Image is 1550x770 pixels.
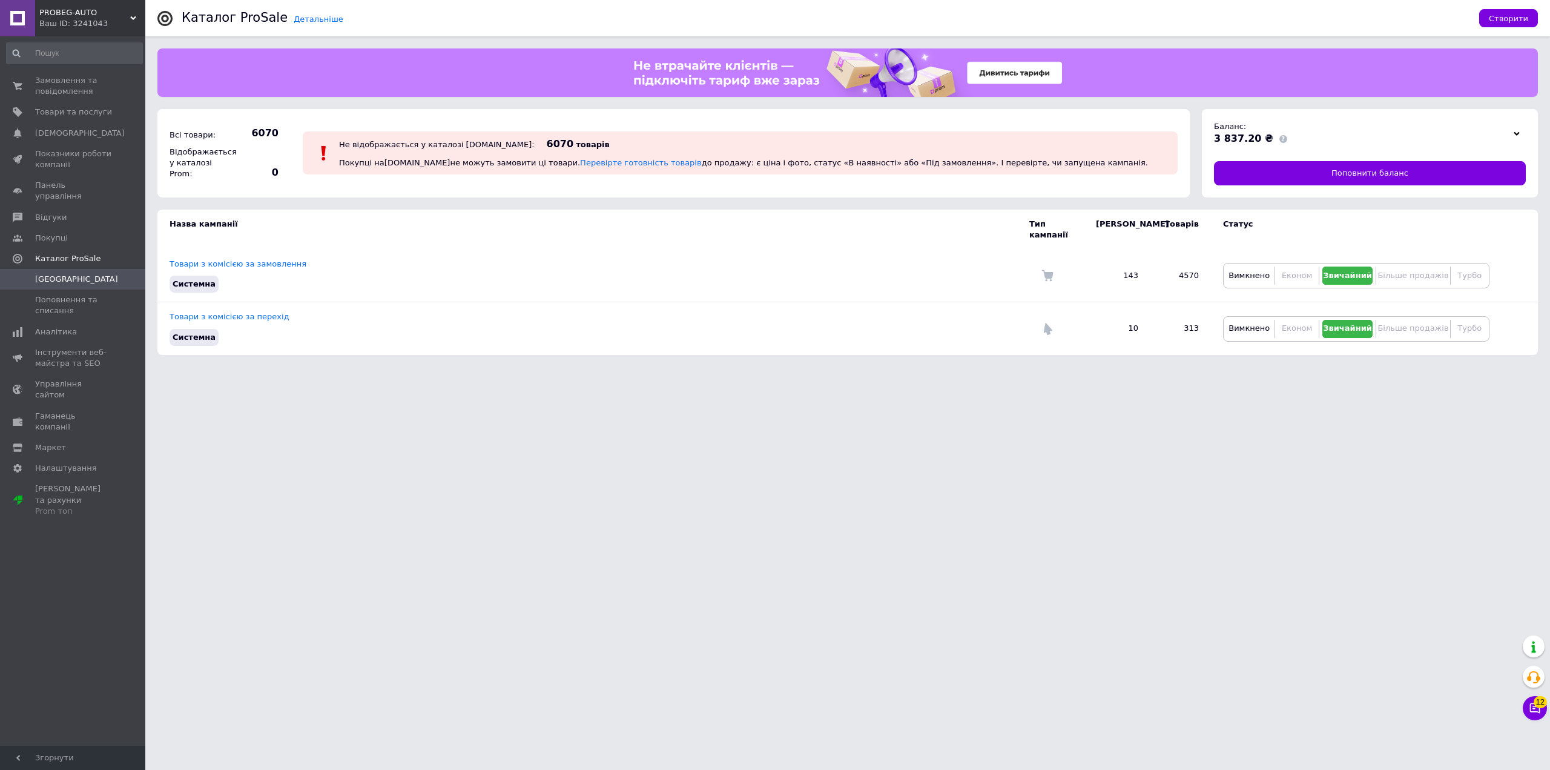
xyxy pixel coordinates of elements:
span: Більше продажів [1377,324,1448,333]
div: Ваш ID: 3241043 [39,18,145,29]
div: Prom топ [35,506,112,517]
span: [PERSON_NAME] та рахунки [35,483,112,517]
button: Економ [1278,320,1315,338]
td: [PERSON_NAME] [1084,210,1150,250]
button: Більше продажів [1379,267,1446,285]
img: 6677453955_w2048_h2048_1536h160_ne_vtrachajte_kl__it_tarif_vzhe_zaraz_1.png [615,48,1080,97]
button: Вимкнено [1227,320,1271,338]
span: PROBEG-AUTO [39,7,130,18]
button: Звичайний [1322,267,1373,285]
div: Каталог ProSale [182,12,288,24]
input: Пошук [6,42,143,64]
td: 313 [1150,302,1211,355]
span: Показники роботи компанії [35,148,112,170]
td: 143 [1084,250,1150,302]
span: Вимкнено [1228,271,1270,280]
span: Інструменти веб-майстра та SEO [35,347,112,369]
span: Баланс: [1214,122,1246,131]
div: Не відображається у каталозі [DOMAIN_NAME]: [339,140,535,149]
button: Вимкнено [1227,267,1271,285]
img: Комісія за замовлення [1041,270,1054,282]
span: Турбо [1457,271,1482,280]
span: Створити [1489,14,1528,23]
span: Замовлення та повідомлення [35,75,112,97]
span: Вимкнено [1228,324,1270,333]
span: Налаштування [35,463,97,474]
span: Панель управління [35,180,112,202]
span: Управління сайтом [35,379,112,400]
span: [GEOGRAPHIC_DATA] [35,274,118,285]
button: Більше продажів [1379,320,1446,338]
a: Поповнити баланс [1214,161,1526,185]
img: :exclamation: [315,144,333,162]
div: Всі товари: [167,127,233,144]
span: Турбо [1457,324,1482,333]
button: Створити [1479,9,1538,27]
span: Поповнити баланс [1331,168,1408,179]
span: Економ [1282,324,1312,333]
span: Каталог ProSale [35,253,101,264]
span: Поповнення та списання [35,294,112,316]
span: Аналітика [35,327,77,337]
td: 4570 [1150,250,1211,302]
span: Звичайний [1323,271,1372,280]
span: [DEMOGRAPHIC_DATA] [35,128,125,139]
span: Системна [173,333,216,342]
span: Покупці [35,233,68,244]
a: Детальніше [294,15,343,24]
button: Турбо [1454,267,1486,285]
img: Комісія за перехід [1041,323,1054,335]
a: Товари з комісією за перехід [170,312,289,321]
span: Покупці на [DOMAIN_NAME] не можуть замовити ці товари. до продажу: є ціна і фото, статус «В наявн... [339,158,1148,167]
span: товарів [576,140,609,149]
td: 10 [1084,302,1150,355]
span: Маркет [35,442,66,453]
button: Чат з покупцем12 [1523,696,1547,720]
span: Товари та послуги [35,107,112,118]
span: 0 [236,166,279,179]
span: 12 [1534,696,1547,708]
span: 6070 [236,127,279,140]
td: Товарів [1150,210,1211,250]
button: Турбо [1454,320,1486,338]
span: Більше продажів [1377,271,1448,280]
div: Відображається у каталозі Prom: [167,144,233,183]
span: Економ [1282,271,1312,280]
span: Системна [173,279,216,288]
span: Гаманець компанії [35,411,112,433]
span: Відгуки [35,212,67,223]
button: Економ [1278,267,1315,285]
td: Назва кампанії [157,210,1029,250]
a: Перевірте готовність товарів [580,158,702,167]
a: Товари з комісією за замовлення [170,259,306,268]
span: 6070 [547,138,574,150]
td: Статус [1211,210,1489,250]
button: Звичайний [1322,320,1373,338]
span: 3 837.20 ₴ [1214,133,1273,144]
span: Звичайний [1323,324,1372,333]
td: Тип кампанії [1029,210,1084,250]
